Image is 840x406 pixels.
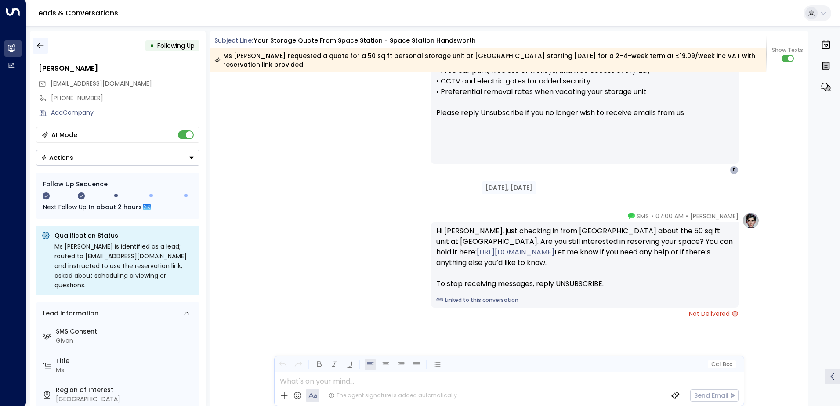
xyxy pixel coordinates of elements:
[51,94,199,103] div: [PHONE_NUMBER]
[56,366,196,375] div: Ms
[54,231,194,240] p: Qualification Status
[56,356,196,366] label: Title
[51,79,152,88] span: brianna64617@google.co.uk
[54,242,194,290] div: Ms [PERSON_NAME] is identified as a lead; routed to [EMAIL_ADDRESS][DOMAIN_NAME] and instructed t...
[690,212,739,221] span: [PERSON_NAME]
[707,360,735,369] button: Cc|Bcc
[89,202,142,212] span: In about 2 hours
[51,79,152,88] span: [EMAIL_ADDRESS][DOMAIN_NAME]
[35,8,118,18] a: Leads & Conversations
[254,36,476,45] div: Your storage quote from Space Station - Space Station Handsworth
[711,361,732,367] span: Cc Bcc
[214,51,761,69] div: Ms [PERSON_NAME] requested a quote for a 50 sq ft personal storage unit at [GEOGRAPHIC_DATA] star...
[651,212,653,221] span: •
[637,212,649,221] span: SMS
[51,108,199,117] div: AddCompany
[689,309,739,318] span: Not Delivered
[51,130,77,139] div: AI Mode
[56,385,196,395] label: Region of Interest
[436,226,733,289] div: Hi [PERSON_NAME], just checking in from [GEOGRAPHIC_DATA] about the 50 sq ft unit at [GEOGRAPHIC_...
[720,361,721,367] span: |
[277,359,288,370] button: Undo
[477,247,554,257] a: [URL][DOMAIN_NAME]
[730,166,739,174] div: B
[39,63,199,74] div: [PERSON_NAME]
[214,36,253,45] span: Subject Line:
[157,41,195,50] span: Following Up
[41,154,73,162] div: Actions
[329,391,457,399] div: The agent signature is added automatically
[36,150,199,166] button: Actions
[482,181,536,194] div: [DATE], [DATE]
[43,202,192,212] div: Next Follow Up:
[772,46,803,54] span: Show Texts
[56,327,196,336] label: SMS Consent
[56,336,196,345] div: Given
[36,150,199,166] div: Button group with a nested menu
[293,359,304,370] button: Redo
[655,212,684,221] span: 07:00 AM
[686,212,688,221] span: •
[742,212,760,229] img: profile-logo.png
[150,38,154,54] div: •
[40,309,98,318] div: Lead Information
[436,296,733,304] a: Linked to this conversation
[43,180,192,189] div: Follow Up Sequence
[56,395,196,404] div: [GEOGRAPHIC_DATA]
